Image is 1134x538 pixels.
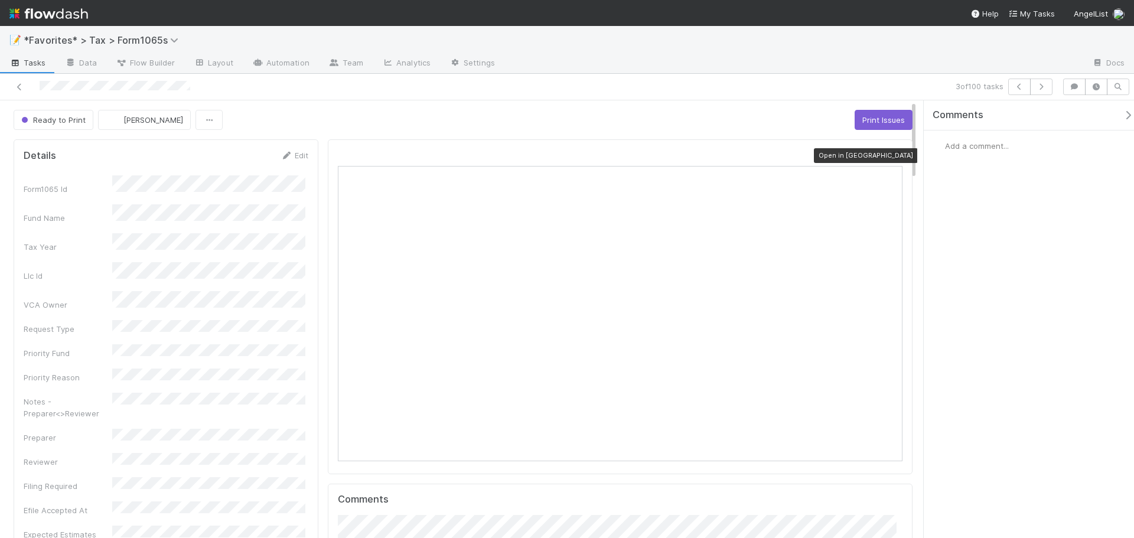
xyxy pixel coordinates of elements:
h5: Details [24,150,56,162]
div: Reviewer [24,456,112,468]
div: Preparer [24,432,112,444]
a: Team [319,54,373,73]
a: Docs [1083,54,1134,73]
a: Flow Builder [106,54,184,73]
span: [PERSON_NAME] [123,115,183,125]
span: Comments [933,109,983,121]
a: Data [56,54,106,73]
div: Fund Name [24,212,112,224]
span: Ready to Print [19,115,86,125]
a: Automation [243,54,319,73]
img: avatar_e41e7ae5-e7d9-4d8d-9f56-31b0d7a2f4fd.png [108,114,120,126]
div: Help [970,8,999,19]
button: Ready to Print [14,110,93,130]
span: Add a comment... [945,141,1009,151]
div: Notes - Preparer<>Reviewer [24,396,112,419]
a: Edit [281,151,308,160]
div: Form1065 Id [24,183,112,195]
div: Priority Reason [24,371,112,383]
span: 📝 [9,35,21,45]
div: Tax Year [24,241,112,253]
span: *Favorites* > Tax > Form1065s [24,34,184,46]
span: 3 of 100 tasks [956,80,1003,92]
button: [PERSON_NAME] [98,110,191,130]
div: Priority Fund [24,347,112,359]
img: logo-inverted-e16ddd16eac7371096b0.svg [9,4,88,24]
a: Layout [184,54,243,73]
a: My Tasks [1008,8,1055,19]
span: Flow Builder [116,57,175,69]
span: Tasks [9,57,46,69]
a: Analytics [373,54,440,73]
button: Print Issues [855,110,913,130]
div: VCA Owner [24,299,112,311]
div: Efile Accepted At [24,504,112,516]
h5: Comments [338,494,902,506]
a: Settings [440,54,504,73]
img: avatar_37569647-1c78-4889-accf-88c08d42a236.png [1113,8,1125,20]
div: Request Type [24,323,112,335]
span: My Tasks [1008,9,1055,18]
div: Llc Id [24,270,112,282]
div: Filing Required [24,480,112,492]
span: AngelList [1074,9,1108,18]
img: avatar_37569647-1c78-4889-accf-88c08d42a236.png [933,140,945,152]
